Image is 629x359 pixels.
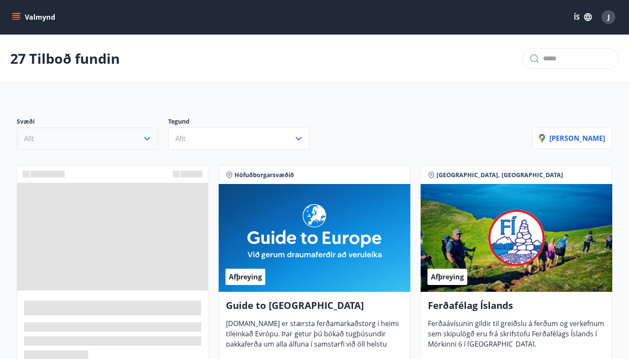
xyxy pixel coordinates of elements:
button: ÍS [569,9,596,25]
button: Allt [168,128,309,150]
button: menu [10,9,59,25]
p: [PERSON_NAME] [539,134,605,143]
span: [GEOGRAPHIC_DATA], [GEOGRAPHIC_DATA] [436,171,563,179]
h4: Ferðafélag Íslands [428,299,605,318]
p: 27 Tilboð fundin [10,49,120,68]
p: Svæði [17,117,168,128]
p: Tegund [168,117,320,128]
button: [PERSON_NAME] [532,128,612,149]
span: Allt [175,134,186,143]
span: Höfuðborgarsvæðið [234,171,294,179]
button: Allt [17,128,158,150]
h4: Guide to [GEOGRAPHIC_DATA] [226,299,403,318]
span: Afþreying [229,272,262,282]
span: Allt [24,134,34,143]
span: Afþreying [431,272,464,282]
span: Ferðaávísunin gildir til greiðslu á ferðum og verkefnum sem skipulögð eru frá skrifstofu Ferðafél... [428,319,604,356]
button: J [598,7,619,27]
span: J [608,12,610,22]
